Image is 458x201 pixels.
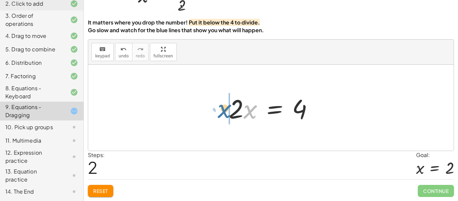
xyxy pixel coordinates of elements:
i: Task finished and correct. [70,88,78,96]
i: Task finished and correct. [70,72,78,80]
i: undo [120,45,127,53]
span: Reset [93,188,108,194]
strong: It matters where you drop the number! [88,19,188,26]
i: Task not started. [70,137,78,145]
div: 12. Expression practice [5,149,59,165]
strong: Go slow and watch for the blue lines that show you what will happen. [88,27,264,34]
i: keyboard [99,45,106,53]
button: keyboardkeypad [92,43,114,61]
i: Task finished and correct. [70,45,78,53]
i: Task not started. [70,153,78,161]
button: fullscreen [150,43,177,61]
button: undoundo [115,43,132,61]
div: 5. Drag to combine [5,45,59,53]
i: Task not started. [70,171,78,180]
i: Task finished and correct. [70,16,78,24]
div: 14. The End [5,188,59,196]
button: Reset [88,185,113,197]
span: fullscreen [154,54,173,58]
button: redoredo [132,43,149,61]
label: Steps: [88,151,105,158]
span: redo [136,54,145,58]
i: Task finished and correct. [70,32,78,40]
i: Task not started. [70,188,78,196]
i: Task finished and correct. [70,59,78,67]
i: redo [137,45,144,53]
div: 7. Factoring [5,72,59,80]
strong: Put it below the 4 to divide. [189,19,260,26]
div: 6. Distribution [5,59,59,67]
i: Task started. [70,107,78,115]
div: 9. Equations - Dragging [5,103,59,119]
div: Goal: [416,151,454,159]
span: undo [119,54,129,58]
span: 2 [88,157,98,178]
div: 10. Pick up groups [5,123,59,131]
div: 3. Order of operations [5,12,59,28]
i: Task not started. [70,123,78,131]
div: 11. Multimedia [5,137,59,145]
div: 8. Equations - Keyboard [5,84,59,100]
span: keypad [95,54,110,58]
div: 13. Equation practice [5,167,59,184]
div: 4. Drag to move [5,32,59,40]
